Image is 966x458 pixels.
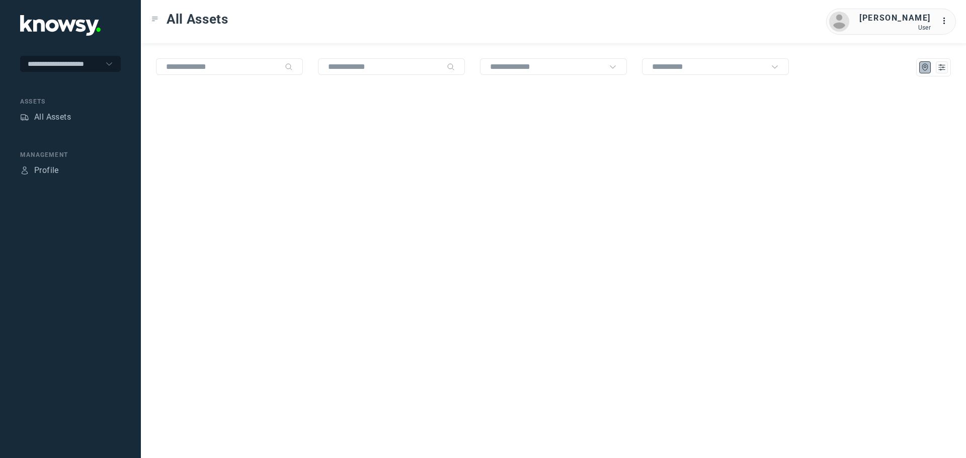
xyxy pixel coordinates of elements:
div: : [941,15,953,29]
div: User [859,24,931,31]
div: Toggle Menu [151,16,158,23]
a: ProfileProfile [20,164,59,176]
div: All Assets [34,111,71,123]
div: List [937,63,946,72]
div: Search [447,63,455,71]
div: Assets [20,97,121,106]
a: AssetsAll Assets [20,111,71,123]
div: Search [285,63,293,71]
div: Profile [20,166,29,175]
div: Profile [34,164,59,176]
div: Management [20,150,121,159]
img: avatar.png [829,12,849,32]
div: Assets [20,113,29,122]
div: : [941,15,953,27]
span: All Assets [167,10,228,28]
div: Map [921,63,930,72]
img: Application Logo [20,15,101,36]
div: [PERSON_NAME] [859,12,931,24]
tspan: ... [941,17,951,25]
